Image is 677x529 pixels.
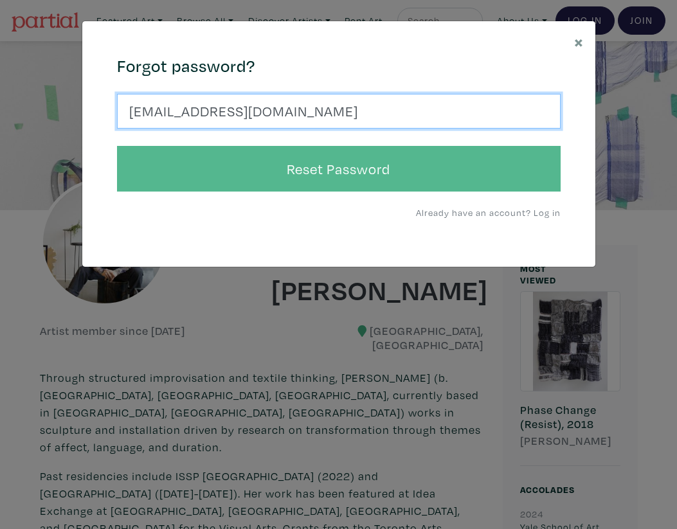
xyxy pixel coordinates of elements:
[416,206,561,219] a: Already have an account? Log in
[117,94,561,129] input: Your email
[117,56,561,76] h4: Forgot password?
[563,21,595,62] button: Close
[574,30,584,53] span: ×
[117,146,561,192] button: Reset Password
